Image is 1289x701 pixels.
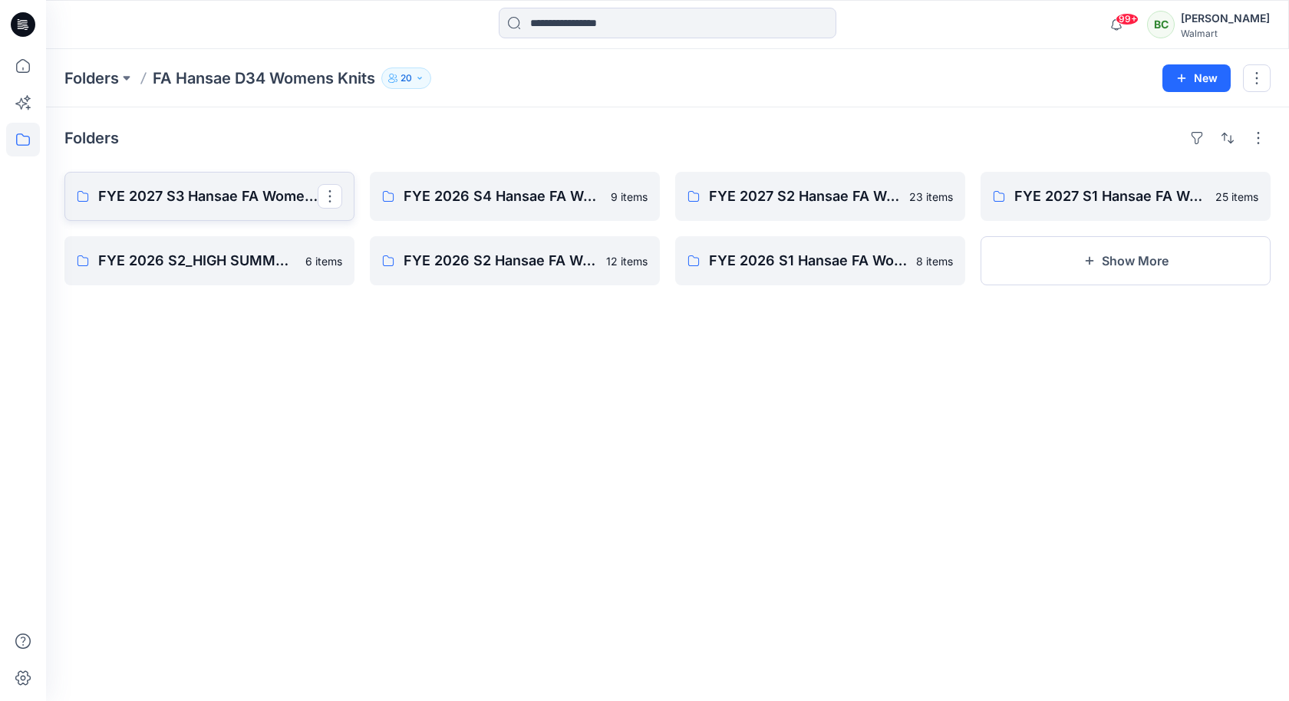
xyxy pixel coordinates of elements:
[709,250,907,272] p: FYE 2026 S1 Hansae FA Womens
[981,172,1271,221] a: FYE 2027 S1 Hansae FA Womens25 items
[305,253,342,269] p: 6 items
[370,236,660,285] a: FYE 2026 S2 Hansae FA Womens12 items
[64,172,354,221] a: FYE 2027 S3 Hansae FA Womens
[98,186,318,207] p: FYE 2027 S3 Hansae FA Womens
[381,67,431,89] button: 20
[916,253,953,269] p: 8 items
[606,253,648,269] p: 12 items
[981,236,1271,285] button: Show More
[611,189,648,205] p: 9 items
[64,236,354,285] a: FYE 2026 S2_HIGH SUMMER Hansae FA Womens6 items
[675,236,965,285] a: FYE 2026 S1 Hansae FA Womens8 items
[1014,186,1206,207] p: FYE 2027 S1 Hansae FA Womens
[675,172,965,221] a: FYE 2027 S2 Hansae FA Womens23 items
[1181,9,1270,28] div: [PERSON_NAME]
[153,67,375,89] p: FA Hansae D34 Womens Knits
[64,129,119,147] h4: Folders
[64,67,119,89] a: Folders
[709,186,900,207] p: FYE 2027 S2 Hansae FA Womens
[1162,64,1231,92] button: New
[401,70,412,87] p: 20
[909,189,953,205] p: 23 items
[1215,189,1258,205] p: 25 items
[404,186,602,207] p: FYE 2026 S4 Hansae FA Womens
[404,250,597,272] p: FYE 2026 S2 Hansae FA Womens
[1116,13,1139,25] span: 99+
[1147,11,1175,38] div: BC
[98,250,296,272] p: FYE 2026 S2_HIGH SUMMER Hansae FA Womens
[370,172,660,221] a: FYE 2026 S4 Hansae FA Womens9 items
[1181,28,1270,39] div: Walmart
